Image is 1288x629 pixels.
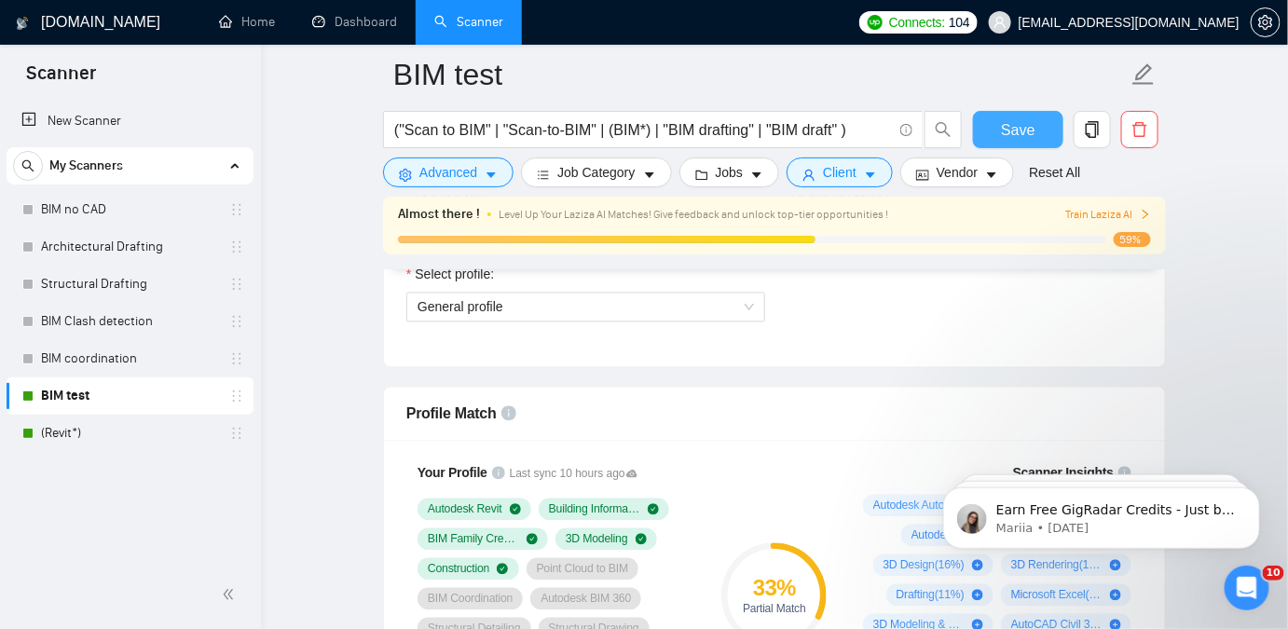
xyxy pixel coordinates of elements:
span: check-circle [648,504,659,515]
a: BIM Clash detection [41,303,218,340]
img: logo [16,8,29,38]
span: right [1140,209,1151,220]
a: BIM coordination [41,340,218,377]
span: Jobs [716,162,744,183]
span: check-circle [636,534,647,545]
span: Building Information Modeling [549,502,640,517]
span: Advanced [419,162,477,183]
span: caret-down [643,168,656,182]
span: check-circle [510,504,521,515]
a: BIM no CAD [41,191,218,228]
img: upwork-logo.png [868,15,883,30]
span: BIM Family Creation [428,532,519,547]
span: delete [1122,121,1158,138]
a: Structural Drafting [41,266,218,303]
input: Scanner name... [393,51,1128,98]
button: Save [973,111,1063,148]
span: 59% [1114,232,1151,247]
div: Partial Match [721,604,827,615]
span: holder [229,314,244,329]
span: 3D Modeling [566,532,628,547]
button: idcardVendorcaret-down [900,157,1014,187]
span: Save [1001,118,1035,142]
span: info-circle [501,406,516,421]
span: holder [229,202,244,217]
iframe: Intercom notifications message [915,448,1288,579]
span: 10 [1263,566,1284,581]
span: My Scanners [49,147,123,185]
span: Job Category [557,162,635,183]
iframe: Intercom live chat [1225,566,1269,610]
a: (Revit*) [41,415,218,452]
span: setting [399,168,412,182]
span: caret-down [485,168,498,182]
span: General profile [418,294,754,321]
span: BIM Coordination [428,592,513,607]
button: Train Laziza AI [1065,206,1151,224]
a: New Scanner [21,103,239,140]
span: holder [229,351,244,366]
span: search [14,159,42,172]
span: Level Up Your Laziza AI Matches! Give feedback and unlock top-tier opportunities ! [499,208,888,221]
span: caret-down [985,168,998,182]
span: info-circle [900,124,912,136]
a: Reset All [1029,162,1080,183]
span: holder [229,239,244,254]
span: holder [229,426,244,441]
span: edit [1131,62,1156,87]
button: settingAdvancedcaret-down [383,157,514,187]
span: holder [229,389,244,403]
span: folder [695,168,708,182]
button: setting [1251,7,1281,37]
span: Almost there ! [398,204,480,225]
span: setting [1252,15,1280,30]
a: searchScanner [434,14,503,30]
span: caret-down [864,168,877,182]
span: 3D Design ( 16 %) [884,558,965,573]
span: user [993,16,1007,29]
button: copy [1074,111,1111,148]
span: idcard [916,168,929,182]
span: Client [823,162,856,183]
span: caret-down [750,168,763,182]
button: search [925,111,962,148]
span: user [802,168,815,182]
button: search [13,151,43,181]
span: plus-circle [1110,590,1121,601]
span: Vendor [937,162,978,183]
span: check-circle [497,564,508,575]
span: bars [537,168,550,182]
a: homeHome [219,14,275,30]
button: folderJobscaret-down [679,157,780,187]
span: double-left [222,585,240,604]
span: search [925,121,961,138]
button: userClientcaret-down [787,157,893,187]
button: barsJob Categorycaret-down [521,157,671,187]
li: My Scanners [7,147,253,452]
span: Autodesk Revit [428,502,502,517]
a: Architectural Drafting [41,228,218,266]
span: Autodesk BIM 360 [541,592,631,607]
span: info-circle [492,467,505,480]
span: plus-circle [972,590,983,601]
li: New Scanner [7,103,253,140]
span: Last sync 10 hours ago [510,466,638,484]
span: Autodesk AutoCAD ( 50 %) [873,499,965,513]
span: Drafting ( 11 %) [897,588,965,603]
input: Search Freelance Jobs... [394,118,892,142]
a: dashboardDashboard [312,14,397,30]
span: Connects: [889,12,945,33]
span: Your Profile [418,466,487,481]
span: Microsoft Excel ( 11 %) [1011,588,1103,603]
span: Construction [428,562,489,577]
span: Select profile: [415,265,494,285]
span: Autodesk Navisworks ( 18 %) [911,528,1003,543]
span: copy [1075,121,1110,138]
span: Scanner [11,60,111,99]
span: Profile Match [406,406,497,422]
button: delete [1121,111,1158,148]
